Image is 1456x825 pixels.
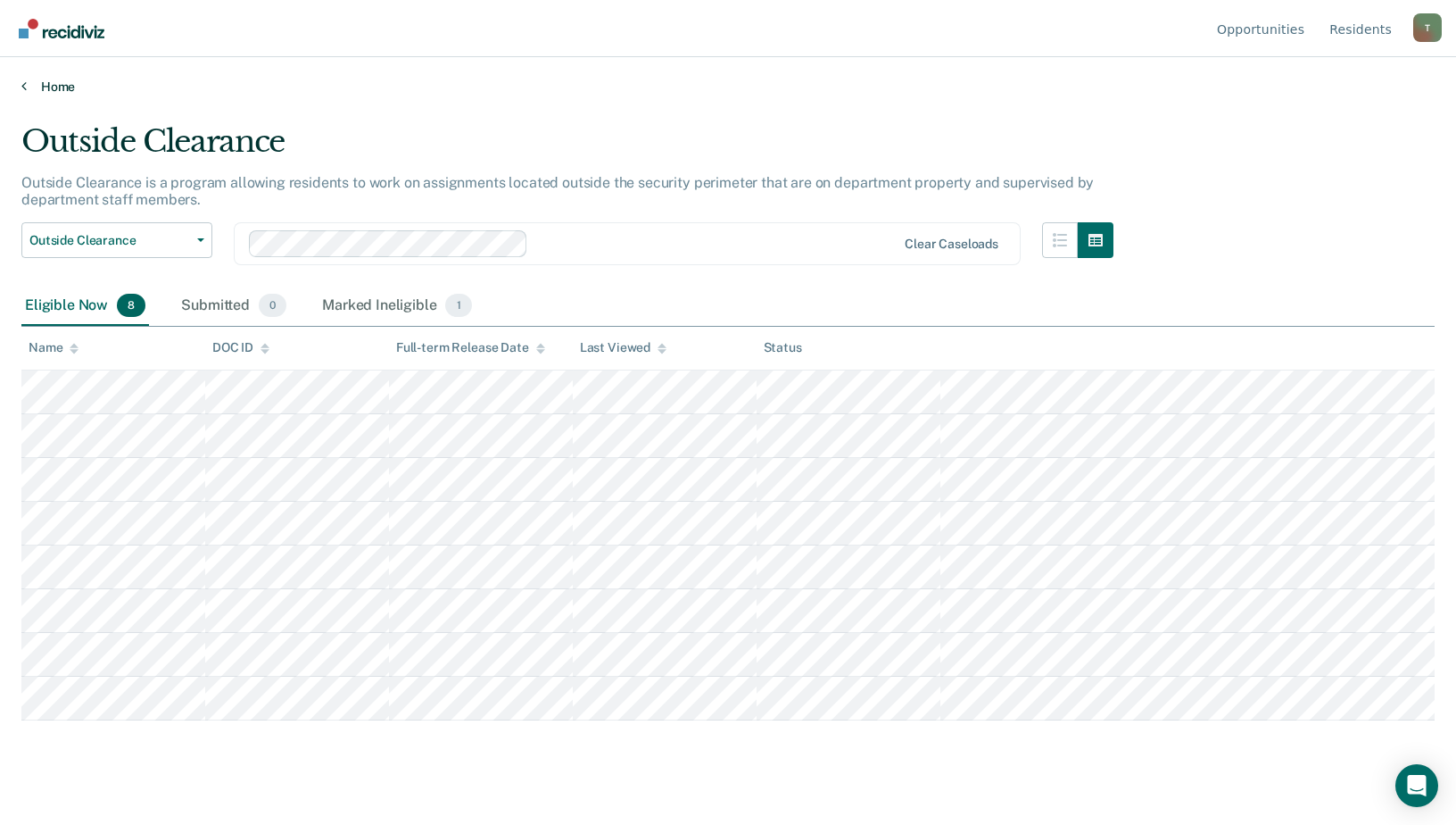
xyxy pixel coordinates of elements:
[21,123,1113,174] div: Outside Clearance
[117,294,145,317] span: 8
[259,294,286,317] span: 0
[1413,13,1442,42] div: T
[318,287,476,326] div: Marked Ineligible1
[178,287,290,326] div: Submitted0
[580,340,666,355] div: Last Viewed
[396,340,545,355] div: Full-term Release Date
[445,294,471,317] span: 1
[21,174,1094,208] p: Outside Clearance is a program allowing residents to work on assignments located outside the secu...
[212,340,269,355] div: DOC ID
[905,237,998,252] div: Clear caseloads
[21,287,149,326] div: Eligible Now8
[21,222,212,258] button: Outside Clearance
[29,233,190,248] span: Outside Clearance
[764,340,802,355] div: Status
[21,79,1435,95] a: Home
[1413,13,1442,42] button: Profile dropdown button
[29,340,79,355] div: Name
[19,19,104,38] img: Recidiviz
[1395,764,1438,807] div: Open Intercom Messenger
